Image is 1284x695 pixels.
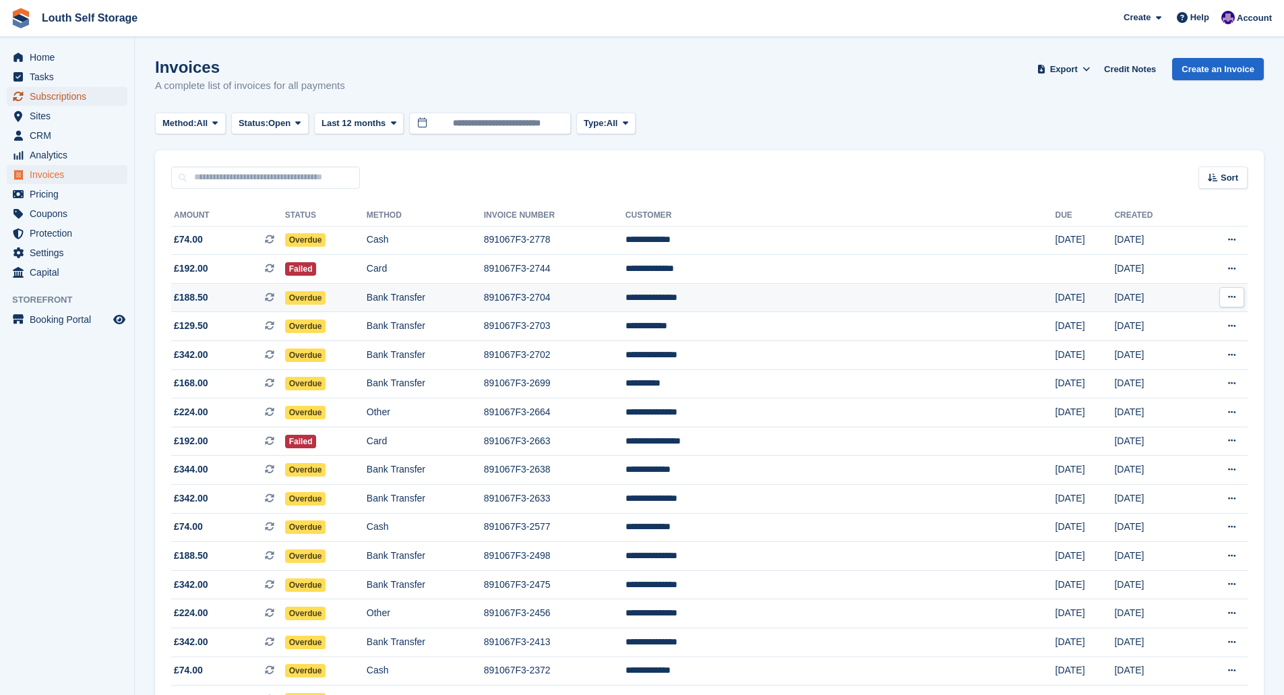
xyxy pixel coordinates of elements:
span: Overdue [285,520,326,534]
td: [DATE] [1114,312,1191,341]
span: Coupons [30,204,111,223]
span: Overdue [285,463,326,477]
span: £342.00 [174,578,208,592]
a: menu [7,204,127,223]
span: Export [1050,63,1078,76]
span: £188.50 [174,291,208,305]
th: Invoice Number [484,205,625,226]
span: £224.00 [174,606,208,620]
td: 891067F3-2704 [484,283,625,312]
span: Settings [30,243,111,262]
td: [DATE] [1114,657,1191,686]
span: Sort [1221,171,1238,185]
td: Other [367,599,484,628]
span: Overdue [285,607,326,620]
span: Account [1237,11,1272,25]
td: [DATE] [1114,369,1191,398]
td: [DATE] [1114,570,1191,599]
th: Created [1114,205,1191,226]
button: Last 12 months [314,113,404,135]
span: £342.00 [174,491,208,506]
td: Card [367,255,484,284]
td: Bank Transfer [367,341,484,370]
td: 891067F3-2456 [484,599,625,628]
span: Failed [285,262,317,276]
td: [DATE] [1114,255,1191,284]
button: Type: All [576,113,636,135]
td: [DATE] [1056,456,1115,485]
td: [DATE] [1056,398,1115,427]
th: Due [1056,205,1115,226]
span: Storefront [12,293,134,307]
td: Bank Transfer [367,628,484,657]
span: Overdue [285,406,326,419]
td: [DATE] [1114,427,1191,456]
th: Method [367,205,484,226]
th: Amount [171,205,285,226]
td: 891067F3-2577 [484,513,625,542]
td: 891067F3-2664 [484,398,625,427]
td: Bank Transfer [367,456,484,485]
a: menu [7,310,127,329]
a: menu [7,263,127,282]
a: menu [7,126,127,145]
td: [DATE] [1114,341,1191,370]
td: 891067F3-2699 [484,369,625,398]
td: [DATE] [1056,570,1115,599]
span: Overdue [285,377,326,390]
a: Louth Self Storage [36,7,143,29]
td: Bank Transfer [367,570,484,599]
th: Customer [625,205,1056,226]
td: 891067F3-2778 [484,226,625,255]
span: £129.50 [174,319,208,333]
span: Last 12 months [322,117,386,130]
a: menu [7,107,127,125]
span: £74.00 [174,663,203,677]
td: 891067F3-2663 [484,427,625,456]
span: £342.00 [174,635,208,649]
span: Overdue [285,349,326,362]
td: Bank Transfer [367,369,484,398]
span: Overdue [285,636,326,649]
td: Bank Transfer [367,542,484,571]
td: [DATE] [1114,456,1191,485]
a: menu [7,67,127,86]
td: Cash [367,226,484,255]
td: Bank Transfer [367,485,484,514]
td: 891067F3-2702 [484,341,625,370]
span: CRM [30,126,111,145]
span: Overdue [285,291,326,305]
a: menu [7,243,127,262]
td: Card [367,427,484,456]
span: £74.00 [174,233,203,247]
td: [DATE] [1114,485,1191,514]
td: 891067F3-2703 [484,312,625,341]
span: £74.00 [174,520,203,534]
td: [DATE] [1114,283,1191,312]
span: All [197,117,208,130]
span: Protection [30,224,111,243]
td: [DATE] [1056,312,1115,341]
td: 891067F3-2744 [484,255,625,284]
h1: Invoices [155,58,345,76]
span: £224.00 [174,405,208,419]
td: Bank Transfer [367,283,484,312]
a: Preview store [111,311,127,328]
span: Capital [30,263,111,282]
span: £168.00 [174,376,208,390]
span: Tasks [30,67,111,86]
td: [DATE] [1056,369,1115,398]
span: Overdue [285,578,326,592]
img: Matthew Frith [1221,11,1235,24]
td: [DATE] [1056,283,1115,312]
span: Failed [285,435,317,448]
span: Status: [239,117,268,130]
td: [DATE] [1056,485,1115,514]
td: [DATE] [1114,226,1191,255]
td: [DATE] [1114,542,1191,571]
span: Create [1124,11,1151,24]
span: Overdue [285,492,326,506]
td: [DATE] [1056,513,1115,542]
span: Type: [584,117,607,130]
span: Overdue [285,233,326,247]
